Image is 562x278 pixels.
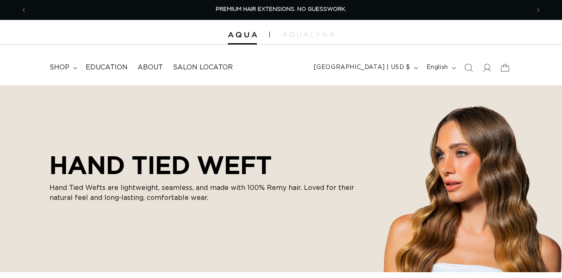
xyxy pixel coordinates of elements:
[421,60,459,76] button: English
[314,63,410,72] span: [GEOGRAPHIC_DATA] | USD $
[459,59,478,77] summary: Search
[81,58,133,77] a: Education
[173,63,233,72] span: Salon Locator
[86,63,128,72] span: Education
[138,63,163,72] span: About
[168,58,238,77] a: Salon Locator
[282,32,334,37] img: aqualyna.com
[529,2,547,18] button: Next announcement
[216,7,346,12] span: PREMIUM HAIR EXTENSIONS. NO GUESSWORK.
[44,58,81,77] summary: shop
[426,63,448,72] span: English
[15,2,33,18] button: Previous announcement
[49,150,365,180] h2: HAND TIED WEFT
[49,183,365,203] p: Hand Tied Wefts are lightweight, seamless, and made with 100% Remy hair. Loved for their natural ...
[49,63,69,72] span: shop
[133,58,168,77] a: About
[228,32,257,38] img: Aqua Hair Extensions
[309,60,421,76] button: [GEOGRAPHIC_DATA] | USD $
